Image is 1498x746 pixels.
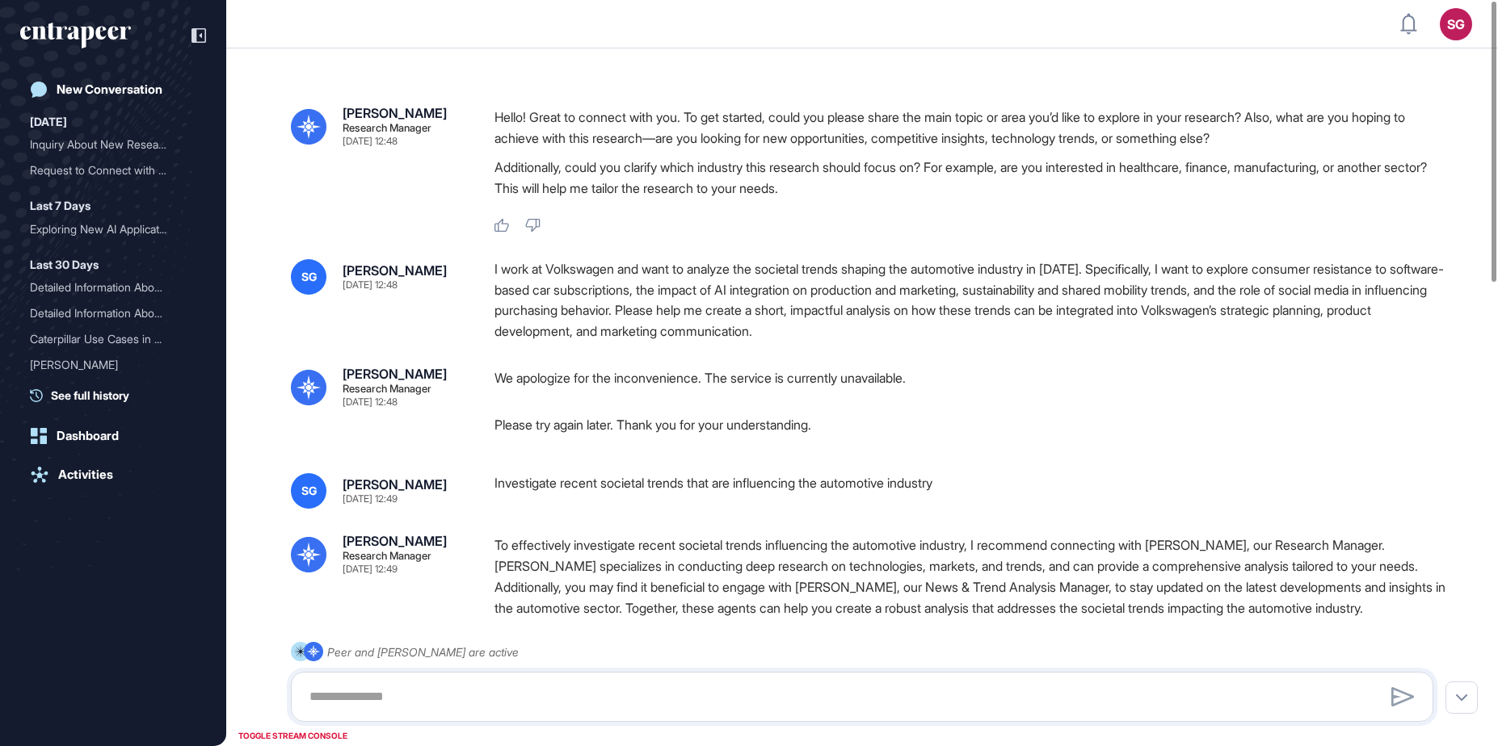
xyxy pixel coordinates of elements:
p: Additionally, could you clarify which industry this research should focus on? For example, are yo... [494,157,1446,199]
span: SG [301,270,317,283]
p: We apologize for the inconvenience. The service is currently unavailable. [494,367,1446,388]
div: Request to Connect with R... [30,157,183,183]
div: Reese [30,352,196,378]
a: See full history [30,387,206,404]
a: Activities [20,459,206,491]
div: Request to Connect with Reese [30,157,196,183]
div: Research Manager [343,383,431,394]
div: Inquiry About New Researc... [30,132,183,157]
div: Dashboard [57,429,119,443]
div: Detailed Information Abou... [30,275,183,300]
a: Dashboard [20,420,206,452]
div: [PERSON_NAME] [343,367,447,380]
div: Last 30 Days [30,255,99,275]
div: [DATE] 12:48 [343,136,398,146]
div: Last 7 Days [30,196,90,216]
p: To effectively investigate recent societal trends influencing the automotive industry, I recommen... [494,534,1446,618]
div: Activities [58,467,113,482]
div: Peer and [PERSON_NAME] are active [327,642,519,662]
p: Please try again later. Thank you for your understanding. [494,414,1446,435]
div: [DATE] 12:48 [343,397,398,407]
div: Caterpillar Use Cases in Various Industries [30,326,196,352]
div: TOGGLE STREAM CONSOLE [234,726,351,746]
div: [PERSON_NAME] [343,478,447,491]
div: Detailed Information About Adidas [30,275,196,300]
div: Detailed Information Abou... [30,300,183,326]
span: SG [301,484,317,497]
div: Exploring New AI Applicat... [30,216,183,242]
div: Research Manager [343,551,431,561]
div: Research Manager [343,123,431,133]
div: [DATE] [30,112,67,132]
div: [PERSON_NAME] [343,107,447,119]
div: Investigate recent societal trends that are influencing the automotive industry [494,473,1446,509]
div: entrapeer-logo [20,23,131,48]
div: Detailed Information About Turkish Airlines [30,300,196,326]
div: Caterpillar Use Cases in ... [30,326,183,352]
span: See full history [51,387,129,404]
div: [DATE] 12:48 [343,280,398,290]
div: Exploring New AI Applications in the Banking Industry [30,216,196,242]
div: [DATE] 12:49 [343,564,398,574]
div: I work at Volkswagen and want to analyze the societal trends shaping the automotive industry in [... [494,259,1446,342]
div: [PERSON_NAME] [343,534,447,547]
button: SG [1440,8,1472,40]
div: [PERSON_NAME] [343,264,447,277]
div: New Conversation [57,82,162,97]
p: Hello! Great to connect with you. To get started, could you please share the main topic or area y... [494,107,1446,149]
div: Inquiry About New Research Developments [30,132,196,157]
div: [DATE] 12:49 [343,494,398,504]
div: [PERSON_NAME] [30,352,183,378]
a: New Conversation [20,73,206,106]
